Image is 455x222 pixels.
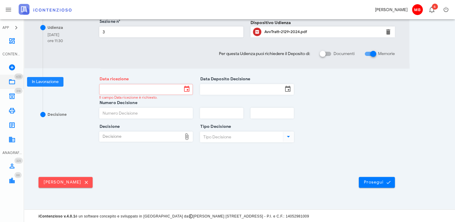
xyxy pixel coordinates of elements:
img: logo-text-2x.png [19,4,72,15]
span: Per questa Udienza puoi richiedere il Deposito di: [219,51,310,57]
span: [PERSON_NAME] [43,180,88,185]
label: Memorie [378,51,395,57]
span: 88 [16,173,20,177]
button: Elimina [385,28,392,35]
div: AvvTratt-2129-2024.pdf [264,29,381,34]
button: MB [410,2,424,17]
label: Sezione n° [98,19,121,25]
div: CONTENZIOSO [2,51,22,57]
button: [PERSON_NAME] [38,177,93,188]
button: Prosegui [359,177,395,188]
div: Udienza [48,25,63,31]
div: Il campo Data ricezione è richiesto. [99,96,193,99]
span: MB [412,4,423,15]
span: Distintivo [432,4,438,10]
span: Prosegui [364,180,390,185]
span: 325 [16,159,21,163]
span: Distintivo [14,88,23,94]
label: Tipo Decisione [198,124,231,130]
label: Documenti [334,51,355,57]
span: Distintivo [14,172,22,178]
strong: iContenzioso v.4.0.1 [38,214,75,218]
span: 318 [16,89,21,93]
span: Distintivo [14,73,23,79]
div: [PERSON_NAME] [375,7,407,13]
button: Clicca per aprire un'anteprima del file o scaricarlo [253,28,261,36]
div: Decisione [48,112,67,118]
div: [DATE] [48,32,63,38]
span: 633 [16,75,21,79]
div: Clicca per aprire un'anteprima del file o scaricarlo [264,27,381,37]
span: Distintivo [14,158,23,164]
label: Numero Decisione [98,100,137,106]
input: Sezione n° [100,27,243,37]
div: Decisione [100,132,182,141]
button: Distintivo [424,2,439,17]
label: Decisione [98,124,120,130]
input: Tipo Decisione [200,132,282,142]
label: Dispositivo Udienza [251,20,291,26]
div: ANAGRAFICA [2,150,22,156]
div: ore 11:30 [48,38,63,44]
input: Numero Decisione [100,108,193,118]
